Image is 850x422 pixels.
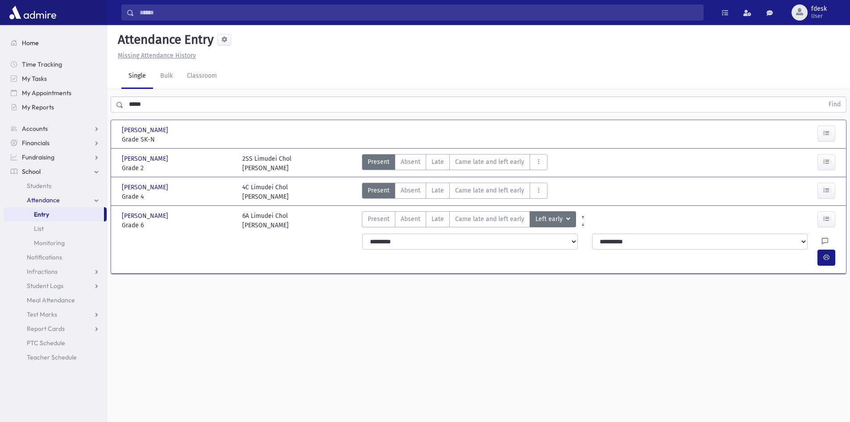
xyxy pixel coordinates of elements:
[27,196,60,204] span: Attendance
[153,64,180,89] a: Bulk
[811,13,827,20] span: User
[4,350,107,364] a: Teacher Schedule
[362,183,547,201] div: AttTypes
[7,4,58,21] img: AdmirePro
[27,310,57,318] span: Test Marks
[4,136,107,150] a: Financials
[431,157,444,167] span: Late
[4,322,107,336] a: Report Cards
[27,353,77,361] span: Teacher Schedule
[118,52,196,59] u: Missing Attendance History
[27,267,58,276] span: Infractions
[122,183,170,192] span: [PERSON_NAME]
[4,100,107,114] a: My Reports
[4,164,107,179] a: School
[242,211,289,230] div: 6A Limudei Chol [PERSON_NAME]
[4,71,107,86] a: My Tasks
[22,125,48,133] span: Accounts
[134,4,703,21] input: Search
[455,157,524,167] span: Came late and left early
[114,52,196,59] a: Missing Attendance History
[27,253,62,261] span: Notifications
[4,221,107,236] a: List
[455,214,524,224] span: Came late and left early
[401,186,420,195] span: Absent
[535,214,564,224] span: Left early
[530,211,576,227] button: Left early
[242,154,291,173] div: 2SS Limudei Chol [PERSON_NAME]
[4,179,107,193] a: Students
[27,339,65,347] span: PTC Schedule
[22,60,62,68] span: Time Tracking
[431,214,444,224] span: Late
[455,186,524,195] span: Came late and left early
[4,264,107,279] a: Infractions
[4,57,107,71] a: Time Tracking
[811,5,827,13] span: fdesk
[4,336,107,350] a: PTC Schedule
[122,154,170,163] span: [PERSON_NAME]
[27,325,65,333] span: Report Cards
[121,64,153,89] a: Single
[22,103,54,111] span: My Reports
[4,207,104,221] a: Entry
[4,236,107,250] a: Monitoring
[180,64,224,89] a: Classroom
[122,163,233,173] span: Grade 2
[362,154,547,173] div: AttTypes
[34,239,65,247] span: Monitoring
[4,121,107,136] a: Accounts
[122,125,170,135] span: [PERSON_NAME]
[22,89,71,97] span: My Appointments
[4,307,107,322] a: Test Marks
[122,211,170,221] span: [PERSON_NAME]
[4,250,107,264] a: Notifications
[823,97,846,112] button: Find
[122,135,233,144] span: Grade SK-N
[368,157,390,167] span: Present
[242,183,289,201] div: 4C Limudei Chol [PERSON_NAME]
[431,186,444,195] span: Late
[362,211,576,230] div: AttTypes
[4,279,107,293] a: Student Logs
[4,36,107,50] a: Home
[22,75,47,83] span: My Tasks
[4,150,107,164] a: Fundraising
[368,186,390,195] span: Present
[22,139,50,147] span: Financials
[114,32,214,47] h5: Attendance Entry
[401,214,420,224] span: Absent
[4,86,107,100] a: My Appointments
[34,210,49,218] span: Entry
[368,214,390,224] span: Present
[4,193,107,207] a: Attendance
[27,282,63,290] span: Student Logs
[122,192,233,201] span: Grade 4
[22,153,54,161] span: Fundraising
[22,167,41,175] span: School
[34,225,44,233] span: List
[4,293,107,307] a: Meal Attendance
[27,296,75,304] span: Meal Attendance
[22,39,39,47] span: Home
[401,157,420,167] span: Absent
[27,182,51,190] span: Students
[122,221,233,230] span: Grade 6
